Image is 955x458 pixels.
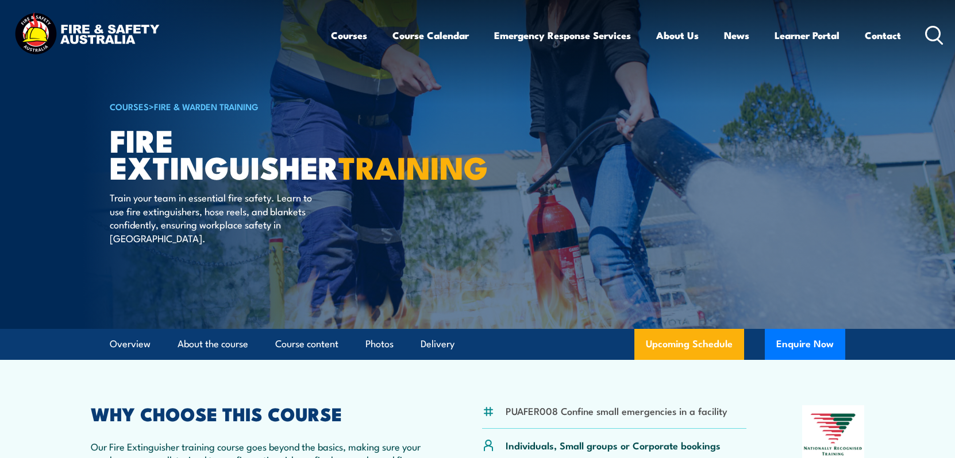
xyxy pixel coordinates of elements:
[656,20,699,51] a: About Us
[421,329,455,359] a: Delivery
[275,329,338,359] a: Course content
[110,126,394,180] h1: Fire Extinguisher
[110,100,149,112] a: COURSES
[392,20,469,51] a: Course Calendar
[178,329,248,359] a: About the course
[506,404,727,417] li: PUAFER008 Confine small emergencies in a facility
[494,20,631,51] a: Emergency Response Services
[331,20,367,51] a: Courses
[154,100,259,112] a: Fire & Warden Training
[724,20,749,51] a: News
[91,405,426,421] h2: WHY CHOOSE THIS COURSE
[110,329,151,359] a: Overview
[634,329,744,360] a: Upcoming Schedule
[338,142,488,190] strong: TRAINING
[110,99,394,113] h6: >
[365,329,394,359] a: Photos
[110,191,319,244] p: Train your team in essential fire safety. Learn to use fire extinguishers, hose reels, and blanke...
[775,20,840,51] a: Learner Portal
[765,329,845,360] button: Enquire Now
[506,438,721,452] p: Individuals, Small groups or Corporate bookings
[865,20,901,51] a: Contact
